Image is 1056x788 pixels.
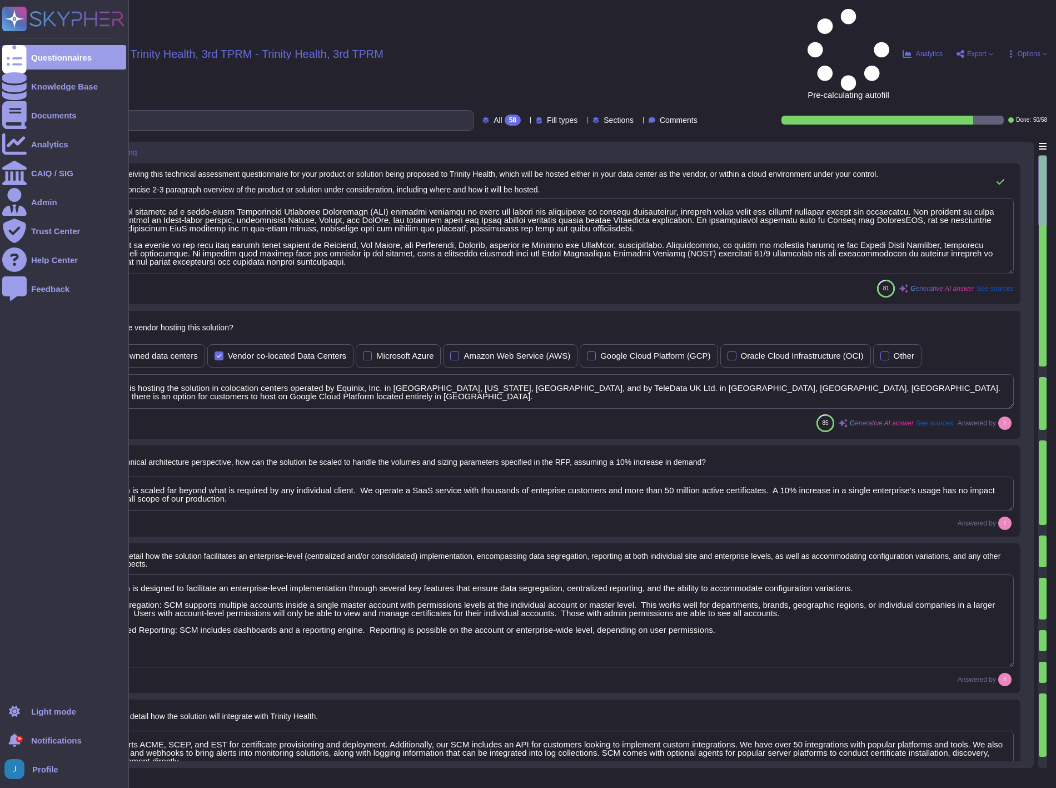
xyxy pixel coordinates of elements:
div: Amazon Web Service (AWS) [464,351,570,360]
span: Explain in detail how the solution facilitates an enterprise-level (centralized and/or consolidat... [89,552,1001,568]
a: Feedback [2,276,126,301]
div: Light mode [31,707,76,716]
span: Notifications [31,736,82,745]
span: Export [967,51,987,57]
textarea: SCM supports ACME, SCEP, and EST for certificate provisioning and deployment. Additionally, our S... [76,731,1014,774]
div: Documents [31,111,77,120]
span: Pre-calculating autofill [808,9,889,99]
span: Answered by [958,520,996,527]
span: Trinity Health, 3rd TPRM - Trinity Health, 3rd TPRM [131,48,383,60]
span: Where is the vendor hosting this solution? [89,323,233,332]
a: Questionnaires [2,45,126,70]
a: Help Center [2,247,126,272]
div: Vendor owned data centers [96,351,198,360]
a: Trust Center [2,219,126,243]
a: CAIQ / SIG [2,161,126,185]
span: Done: [1016,117,1031,123]
a: Analytics [2,132,126,156]
button: user [2,757,32,781]
textarea: The vendor is hosting the solution in colocation centers operated by Equinix, Inc. in [GEOGRAPHIC... [76,374,1014,409]
div: 9+ [16,736,23,742]
a: Knowledge Base [2,74,126,98]
textarea: Lor ipsumdol sitametc ad e seddo-eiusm Temporincid Utlaboree Doloremagn (ALI) enimadmi veniamqu n... [76,198,1014,274]
div: CAIQ / SIG [31,169,73,177]
span: See sources [916,420,953,427]
div: Feedback [31,285,69,293]
div: Oracle Cloud Infrastructure (OCI) [741,351,864,360]
span: Analytics [916,51,943,57]
span: Generative AI answer [850,420,914,427]
textarea: Our solution is designed to facilitate an enterprise-level implementation through several key fea... [76,574,1014,667]
div: Analytics [31,140,68,148]
span: Describe in detail how the solution will integrate with Trinity Health. [89,712,318,721]
div: 58 [505,115,521,126]
div: Other [894,351,915,360]
div: Admin [31,198,57,206]
div: Microsoft Azure [376,351,434,360]
span: Answered by [958,676,996,683]
span: Sections [604,116,634,124]
span: 85 [822,420,828,426]
div: Trust Center [31,227,80,235]
a: Admin [2,190,126,214]
span: Fill types [547,116,577,124]
span: Profile [32,765,58,774]
textarea: Our solution is scaled far beyond what is required by any individual client. We operate a SaaS se... [76,477,1014,511]
span: Comments [660,116,698,124]
div: Help Center [31,256,78,264]
span: All [494,116,502,124]
div: Knowledge Base [31,82,98,91]
span: Generative AI answer [910,285,974,292]
img: user [4,759,24,779]
div: Questionnaires [31,53,92,62]
div: Vendor co-located Data Centers [228,351,346,360]
span: 81 [883,285,889,291]
div: Google Cloud Platform (GCP) [600,351,710,360]
span: 50 / 58 [1033,117,1047,123]
span: Answered by [958,420,996,427]
img: user [998,517,1012,530]
input: Search by keywords [44,111,474,130]
span: See sources [977,285,1014,292]
img: user [998,673,1012,686]
img: user [998,417,1012,430]
span: From a technical architecture perspective, how can the solution be scaled to handle the volumes a... [89,458,706,467]
span: Options [1018,51,1040,57]
a: Documents [2,103,126,127]
button: Analytics [903,49,943,58]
